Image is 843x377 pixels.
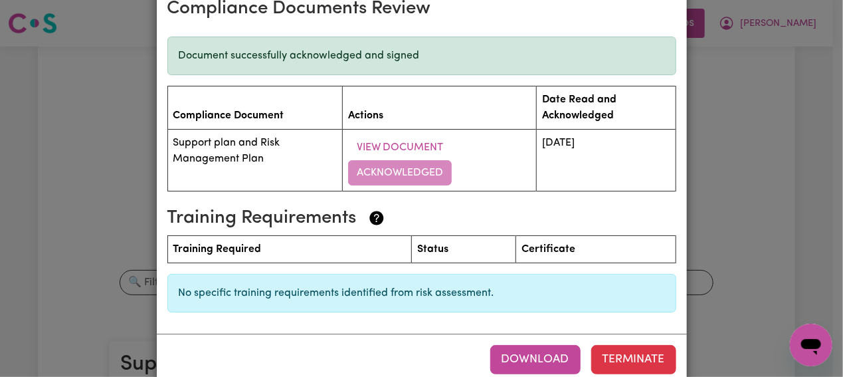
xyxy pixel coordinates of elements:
th: Status [412,235,516,263]
iframe: Button to launch messaging window [790,324,832,366]
div: Document successfully acknowledged and signed [167,37,676,75]
th: Actions [343,86,537,130]
td: Support plan and Risk Management Plan [167,130,343,191]
th: Compliance Document [167,86,343,130]
td: [DATE] [537,130,676,191]
div: No specific training requirements identified from risk assessment. [167,274,676,313]
button: Download contract [490,345,581,374]
h3: Training Requirements [167,207,666,230]
th: Certificate [516,235,676,263]
th: Training Required [167,235,412,263]
button: Terminate this contract [591,345,676,374]
button: View Document [348,135,452,160]
th: Date Read and Acknowledged [537,86,676,130]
